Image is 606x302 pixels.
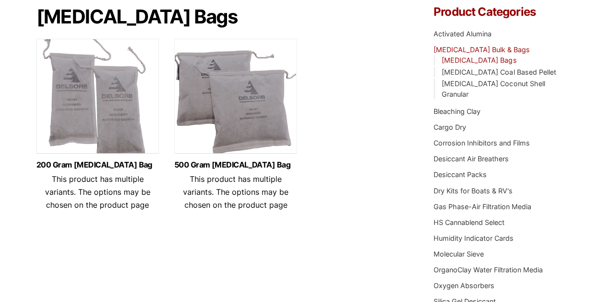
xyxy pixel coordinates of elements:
[442,68,556,76] a: [MEDICAL_DATA] Coal Based Pellet
[434,123,466,131] a: Cargo Dry
[45,174,150,210] span: This product has multiple variants. The options may be chosen on the product page
[434,107,480,115] a: Bleaching Clay
[442,79,545,98] a: [MEDICAL_DATA] Coconut Shell Granular
[174,161,297,169] a: 500 Gram [MEDICAL_DATA] Bag
[434,30,492,38] a: Activated Alumina
[434,187,513,195] a: Dry Kits for Boats & RV's
[434,234,514,242] a: Humidity Indicator Cards
[36,161,159,169] a: 200 Gram [MEDICAL_DATA] Bag
[434,202,531,211] a: Gas Phase-Air Filtration Media
[442,56,516,64] a: [MEDICAL_DATA] Bags
[434,218,504,226] a: HS Cannablend Select
[183,174,288,210] span: This product has multiple variants. The options may be chosen on the product page
[434,139,530,147] a: Corrosion Inhibitors and Films
[434,250,484,258] a: Molecular Sieve
[434,6,570,18] h4: Product Categories
[434,155,509,163] a: Desiccant Air Breathers
[434,281,494,290] a: Oxygen Absorbers
[434,266,543,274] a: OrganoClay Water Filtration Media
[434,170,487,179] a: Desiccant Packs
[36,6,407,27] h1: [MEDICAL_DATA] Bags
[434,45,530,54] a: [MEDICAL_DATA] Bulk & Bags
